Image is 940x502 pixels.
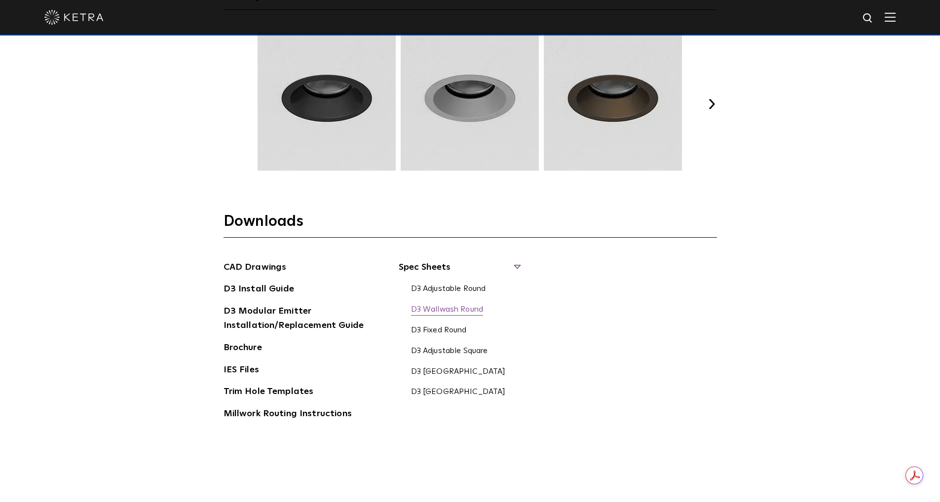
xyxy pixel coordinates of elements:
a: D3 Modular Emitter Installation/Replacement Guide [224,304,372,334]
a: Millwork Routing Instructions [224,407,352,423]
img: TRM002.webp [256,33,397,171]
span: Spec Sheets [399,260,520,282]
img: search icon [862,12,874,25]
a: D3 Fixed Round [411,325,467,336]
a: D3 [GEOGRAPHIC_DATA] [411,367,506,378]
a: IES Files [224,363,259,379]
img: ketra-logo-2019-white [44,10,104,25]
a: Brochure [224,341,262,357]
a: D3 Adjustable Round [411,284,486,295]
button: Next [707,99,717,109]
img: TRM004.webp [542,33,683,171]
a: D3 [GEOGRAPHIC_DATA] [411,387,506,398]
h3: Downloads [224,212,717,238]
a: D3 Install Guide [224,282,294,298]
a: D3 Adjustable Square [411,346,488,357]
a: Trim Hole Templates [224,385,314,400]
img: Hamburger%20Nav.svg [885,12,896,22]
img: TRM003.webp [399,33,540,171]
a: CAD Drawings [224,260,287,276]
a: D3 Wallwash Round [411,305,484,316]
